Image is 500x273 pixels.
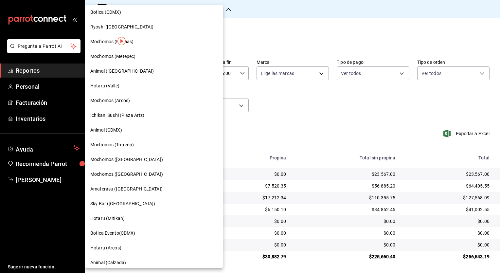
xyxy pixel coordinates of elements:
span: Botica (CDMX) [90,9,121,16]
div: Mochomos (Palmas) [85,34,223,49]
div: Mochomos (Torreon) [85,137,223,152]
div: Hotaru (Arcos) [85,241,223,255]
span: Mochomos (Arcos) [90,97,130,104]
div: Hotaru (Valle) [85,79,223,93]
span: Sky Bar ([GEOGRAPHIC_DATA]) [90,200,155,207]
img: Tooltip marker [117,37,126,45]
span: Hotaru (Arcos) [90,245,121,251]
span: Animal ([GEOGRAPHIC_DATA]) [90,68,154,75]
div: Hotaru (Mitikah) [85,211,223,226]
span: Hotaru (Valle) [90,82,119,89]
span: Amaterasu ([GEOGRAPHIC_DATA]) [90,186,163,192]
div: Botica (CDMX) [85,5,223,20]
span: Ichikani Sushi (Plaza Artz) [90,112,145,119]
div: Mochomos (Arcos) [85,93,223,108]
div: Amaterasu ([GEOGRAPHIC_DATA]) [85,182,223,196]
span: Ryoshi ([GEOGRAPHIC_DATA]) [90,24,153,30]
div: Animal ([GEOGRAPHIC_DATA]) [85,64,223,79]
div: Botica Evento(CDMX) [85,226,223,241]
div: Animal (CDMX) [85,123,223,137]
span: Mochomos (Torreon) [90,141,134,148]
span: Mochomos (Palmas) [90,38,134,45]
span: Animal (Calzada) [90,259,126,266]
div: Ichikani Sushi (Plaza Artz) [85,108,223,123]
div: Mochomos (Metepec) [85,49,223,64]
span: Mochomos ([GEOGRAPHIC_DATA]) [90,156,163,163]
div: Animal (Calzada) [85,255,223,270]
span: Animal (CDMX) [90,127,122,134]
div: Sky Bar ([GEOGRAPHIC_DATA]) [85,196,223,211]
div: Mochomos ([GEOGRAPHIC_DATA]) [85,167,223,182]
div: Mochomos ([GEOGRAPHIC_DATA]) [85,152,223,167]
span: Botica Evento(CDMX) [90,230,135,237]
div: Ryoshi ([GEOGRAPHIC_DATA]) [85,20,223,34]
span: Hotaru (Mitikah) [90,215,125,222]
span: Mochomos ([GEOGRAPHIC_DATA]) [90,171,163,178]
span: Mochomos (Metepec) [90,53,135,60]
